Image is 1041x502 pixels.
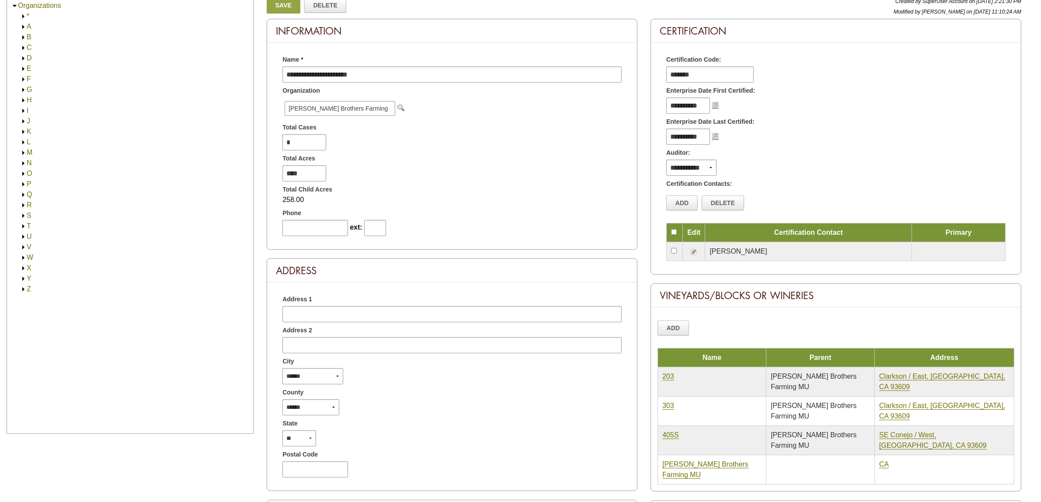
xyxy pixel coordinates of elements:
a: N [27,159,32,167]
img: Expand L [20,139,27,146]
img: Expand U [20,234,27,240]
img: Expand Z [20,286,27,293]
img: Expand I [20,108,27,114]
a: CA [879,460,889,468]
td: Parent [766,348,875,367]
img: Expand K [20,129,27,135]
span: Enterprise Date First Certified: [666,86,755,95]
a: H [27,96,32,104]
a: O [27,170,32,177]
a: W [27,254,33,261]
img: Choose a date [712,132,719,139]
a: Add [666,195,698,210]
span: 258.00 [282,196,304,203]
a: U [27,233,32,240]
a: V [27,243,31,251]
a: G [27,86,32,93]
span: Postal Code [282,450,318,459]
img: Edit [690,248,697,255]
td: Name [658,348,766,367]
span: Organization [282,86,320,95]
a: E [27,65,31,72]
a: Delete [702,195,744,210]
span: [PERSON_NAME] Brothers Farming MU [771,402,857,420]
img: Expand E [20,66,27,72]
span: City [282,357,294,366]
div: Information [267,19,637,43]
img: Expand * [20,13,27,20]
a: S [27,212,31,219]
img: Expand M [20,150,27,156]
td: Edit [683,223,705,242]
span: [PERSON_NAME] Brothers Farming MU [771,431,857,449]
img: Choose a date [712,101,719,108]
img: Expand P [20,181,27,188]
a: M [27,149,32,156]
span: Certification Code: [666,55,721,64]
a: P [27,180,31,188]
td: Certification Contact [705,223,912,242]
a: Organizations [18,2,61,9]
div: Vineyards/Blocks or Wineries [651,284,1021,307]
img: Expand N [20,160,27,167]
a: Y [27,275,31,282]
img: Collapse Organizations [11,3,18,9]
a: F [27,75,31,83]
img: Expand F [20,76,27,83]
a: Add [658,321,689,335]
a: K [27,128,31,135]
div: Certification [651,19,1021,43]
a: D [27,54,32,62]
span: County [282,388,303,397]
a: Clarkson / East, [GEOGRAPHIC_DATA], CA 93609 [879,402,1005,420]
a: J [27,117,30,125]
span: Phone [282,209,301,218]
img: Expand G [20,87,27,93]
img: Expand T [20,223,27,230]
span: Total Cases [282,123,317,132]
span: ext: [350,223,362,231]
img: Expand [20,45,27,51]
span: Auditor: [666,148,690,157]
span: State [282,419,297,428]
a: B [27,33,31,41]
a: C [27,44,32,51]
img: Expand B [20,34,27,41]
td: Primary [912,223,1006,242]
a: A [27,23,31,30]
a: Clarkson / East, [GEOGRAPHIC_DATA], CA 93609 [879,373,1005,391]
a: [PERSON_NAME] Brothers Farming MU [662,460,749,479]
span: [PERSON_NAME] Brothers Farming [285,101,395,116]
a: 203 [662,373,674,380]
img: Expand O [20,171,27,177]
img: Expand W [20,254,27,261]
span: Name * [282,55,303,64]
img: Expand V [20,244,27,251]
div: Address [267,259,637,282]
a: SE Conejo / West, [GEOGRAPHIC_DATA], CA 93609 [879,431,987,450]
a: 303 [662,402,674,410]
img: Expand S [20,213,27,219]
a: R [27,201,32,209]
img: Expand R [20,202,27,209]
span: [PERSON_NAME] [710,248,767,255]
span: Address 2 [282,326,312,335]
img: Expand D [20,55,27,62]
span: Total Acres [282,154,315,163]
a: 405S [662,431,679,439]
img: Expand X [20,265,27,272]
span: Total Child Acres [282,185,332,194]
span: Certification Contacts: [666,179,732,188]
img: Expand A [20,24,27,30]
td: Address [875,348,1014,367]
img: Expand H [20,97,27,104]
img: Expand J [20,118,27,125]
a: X [27,264,31,272]
a: Z [27,285,31,293]
a: L [27,138,31,146]
span: Address 1 [282,295,312,304]
a: T [27,222,31,230]
img: Expand Q [20,192,27,198]
span: Enterprise Date Last Certified: [666,117,755,126]
a: Q [27,191,32,198]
